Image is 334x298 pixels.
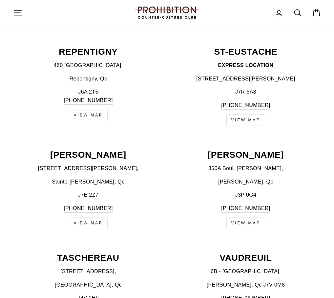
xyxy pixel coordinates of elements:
[69,218,108,229] a: VIEW MAP
[171,267,321,276] p: 6B - [GEOGRAPHIC_DATA],
[13,254,163,262] p: TASCHEREAU
[171,164,321,173] p: 350A Boul. [PERSON_NAME],
[13,75,163,83] p: Repentigny, Qc
[13,88,163,105] p: J6A 2T5
[69,110,108,121] a: VIEW MAP
[171,178,321,186] p: [PERSON_NAME], Qc
[13,281,163,289] p: [GEOGRAPHIC_DATA], Qc
[13,47,163,56] p: REPENTIGNY
[64,96,113,105] a: [PHONE_NUMBER]
[171,75,321,83] p: [STREET_ADDRESS][PERSON_NAME]
[13,164,163,173] p: [STREET_ADDRESS][PERSON_NAME],
[13,178,163,186] p: Sainte-[PERSON_NAME], Qc
[13,61,163,70] p: 460 [GEOGRAPHIC_DATA],
[221,204,270,213] a: [PHONE_NUMBER]
[226,114,265,126] a: VIEW MAP
[171,150,321,159] p: [PERSON_NAME]
[134,7,200,19] img: PROHIBITION COUNTER-CULTURE CLUB
[171,191,321,199] p: J3P 0G4
[218,62,274,68] strong: EXPRESS LOCATION
[221,101,270,110] a: [PHONE_NUMBER]
[64,204,113,213] a: [PHONE_NUMBER]
[171,254,321,262] p: VAUDREUIL
[171,88,321,96] p: J7R 5A8
[171,281,321,289] p: [PERSON_NAME], Qc J7V 0M8
[171,47,321,56] p: ST-EUSTACHE
[13,267,163,276] p: [STREET_ADDRESS],
[13,150,163,159] p: [PERSON_NAME]
[226,218,265,229] a: VIEW MAP
[13,191,163,199] p: J7E 2Z7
